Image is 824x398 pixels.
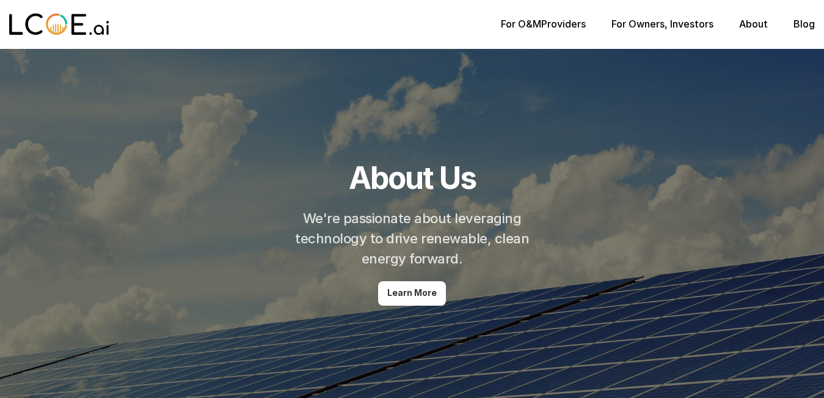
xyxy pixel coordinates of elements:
a: Learn More [378,281,446,306]
a: For O&M [501,18,541,30]
h1: About Us [349,160,476,196]
a: Blog [793,18,815,30]
a: About [739,18,768,30]
p: , Investors [611,18,713,30]
a: For Owners [611,18,665,30]
iframe: Chat Widget [763,339,824,398]
p: Providers [501,18,586,30]
p: Learn More [387,288,437,298]
h2: We're passionate about leveraging technology to drive renewable, clean energy forward. [293,208,531,269]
